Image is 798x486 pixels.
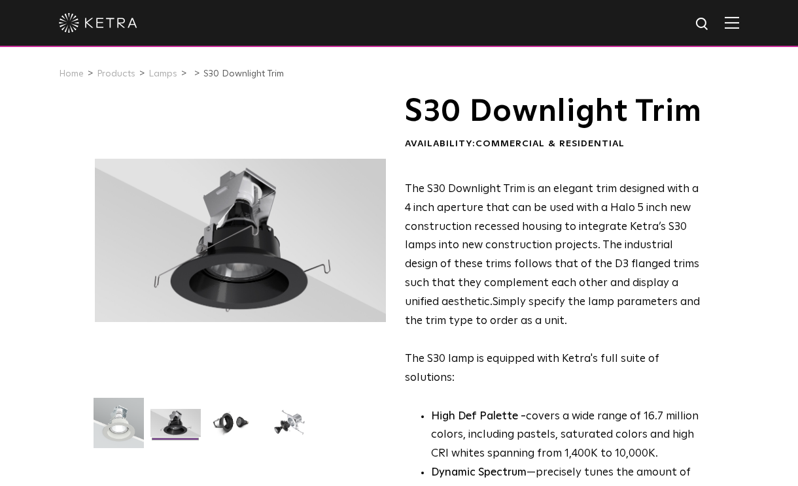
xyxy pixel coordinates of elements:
[725,16,739,29] img: Hamburger%20Nav.svg
[695,16,711,33] img: search icon
[476,139,625,148] span: Commercial & Residential
[94,398,144,458] img: S30-DownlightTrim-2021-Web-Square
[405,297,700,327] span: Simply specify the lamp parameters and the trim type to order as a unit.​
[150,409,201,447] img: S30 Halo Downlight_Hero_Black_Gradient
[203,69,284,78] a: S30 Downlight Trim
[59,13,137,33] img: ketra-logo-2019-white
[431,411,526,422] strong: High Def Palette -
[405,184,699,308] span: The S30 Downlight Trim is an elegant trim designed with a 4 inch aperture that can be used with a...
[97,69,135,78] a: Products
[207,409,258,447] img: S30 Halo Downlight_Table Top_Black
[148,69,177,78] a: Lamps
[264,409,315,447] img: S30 Halo Downlight_Exploded_Black
[431,408,703,464] p: covers a wide range of 16.7 million colors, including pastels, saturated colors and high CRI whit...
[405,138,703,151] div: Availability:
[405,95,703,128] h1: S30 Downlight Trim
[59,69,84,78] a: Home
[431,467,527,478] strong: Dynamic Spectrum
[405,180,703,388] p: The S30 lamp is equipped with Ketra's full suite of solutions:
